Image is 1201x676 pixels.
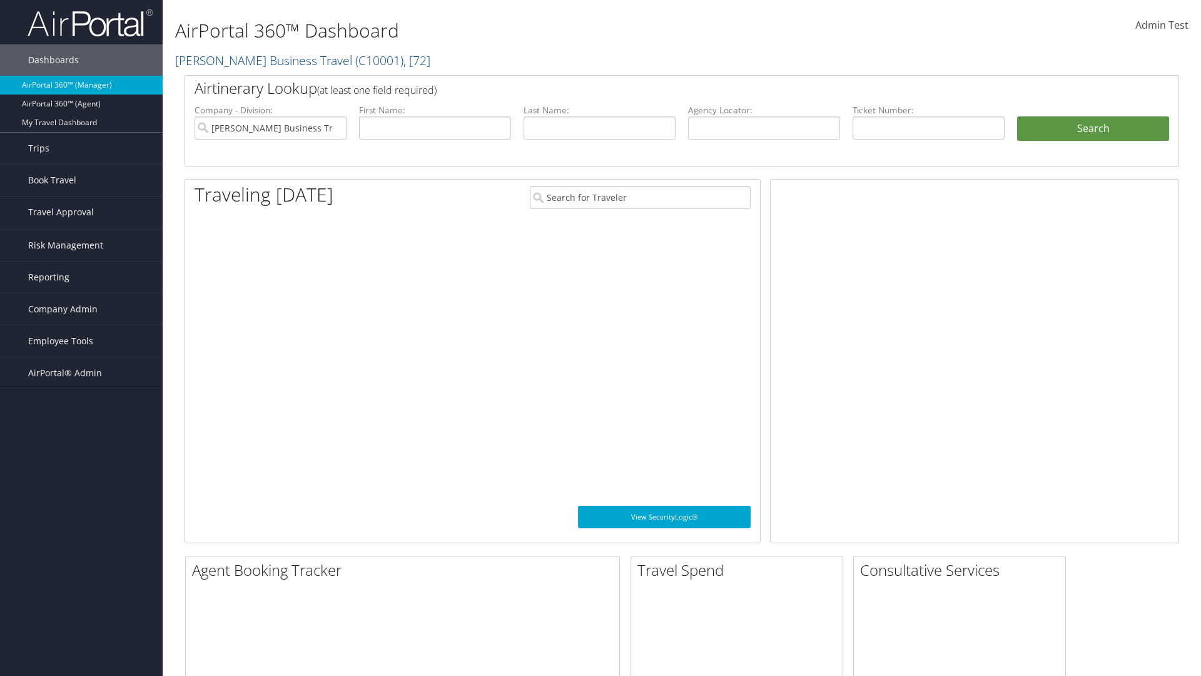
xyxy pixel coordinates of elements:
[28,165,76,196] span: Book Travel
[28,357,102,389] span: AirPortal® Admin
[28,294,98,325] span: Company Admin
[530,186,751,209] input: Search for Traveler
[637,560,843,581] h2: Travel Spend
[524,104,676,116] label: Last Name:
[688,104,840,116] label: Agency Locator:
[403,52,430,69] span: , [ 72 ]
[28,44,79,76] span: Dashboards
[1135,18,1188,32] span: Admin Test
[1135,6,1188,45] a: Admin Test
[355,52,403,69] span: ( C10001 )
[359,104,511,116] label: First Name:
[175,52,430,69] a: [PERSON_NAME] Business Travel
[853,104,1005,116] label: Ticket Number:
[28,8,153,38] img: airportal-logo.png
[317,83,437,97] span: (at least one field required)
[578,506,751,528] a: View SecurityLogic®
[28,325,93,357] span: Employee Tools
[192,560,619,581] h2: Agent Booking Tracker
[28,262,69,293] span: Reporting
[28,133,49,164] span: Trips
[28,230,103,261] span: Risk Management
[195,182,333,208] h1: Traveling [DATE]
[860,560,1065,581] h2: Consultative Services
[1017,116,1169,141] button: Search
[28,197,94,228] span: Travel Approval
[195,104,347,116] label: Company - Division:
[195,78,1087,99] h2: Airtinerary Lookup
[175,18,851,44] h1: AirPortal 360™ Dashboard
